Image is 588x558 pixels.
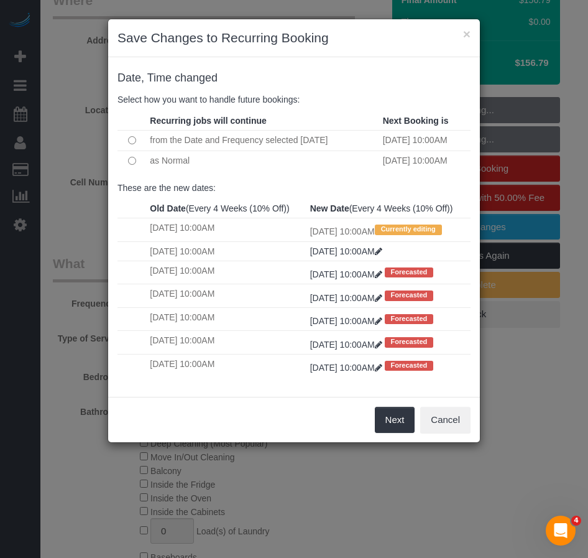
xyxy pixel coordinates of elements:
[385,267,434,277] span: Forecasted
[383,116,449,126] strong: Next Booking is
[147,331,306,354] td: [DATE] 10:00AM
[117,72,172,84] span: Date, Time
[310,316,385,326] a: [DATE] 10:00AM
[310,340,385,350] a: [DATE] 10:00AM
[307,199,471,218] th: (Every 4 Weeks (10% Off))
[147,199,306,218] th: (Every 4 Weeks (10% Off))
[117,72,471,85] h4: changed
[147,284,306,307] td: [DATE] 10:00AM
[310,293,385,303] a: [DATE] 10:00AM
[310,246,382,256] a: [DATE] 10:00AM
[375,225,442,235] span: Currently editing
[147,241,306,261] td: [DATE] 10:00AM
[571,516,581,526] span: 4
[385,291,434,300] span: Forecasted
[117,29,471,47] h3: Save Changes to Recurring Booking
[310,363,385,373] a: [DATE] 10:00AM
[310,203,349,213] strong: New Date
[375,407,415,433] button: Next
[147,354,306,377] td: [DATE] 10:00AM
[307,218,471,241] td: [DATE] 10:00AM
[117,182,471,194] p: These are the new dates:
[380,151,471,171] td: [DATE] 10:00AM
[310,269,385,279] a: [DATE] 10:00AM
[463,27,471,40] button: ×
[147,151,379,171] td: as Normal
[147,130,379,151] td: from the Date and Frequency selected [DATE]
[546,516,576,546] iframe: Intercom live chat
[147,261,306,284] td: [DATE] 10:00AM
[147,307,306,330] td: [DATE] 10:00AM
[385,361,434,371] span: Forecasted
[380,130,471,151] td: [DATE] 10:00AM
[147,218,306,241] td: [DATE] 10:00AM
[150,116,266,126] strong: Recurring jobs will continue
[117,93,471,106] p: Select how you want to handle future bookings:
[420,407,471,433] button: Cancel
[385,337,434,347] span: Forecasted
[150,203,186,213] strong: Old Date
[385,314,434,324] span: Forecasted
